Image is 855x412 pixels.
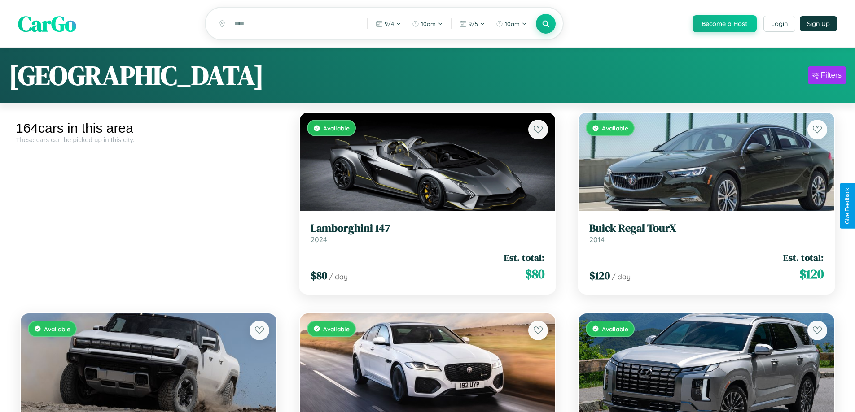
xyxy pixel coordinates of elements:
button: 9/4 [371,17,406,31]
a: Lamborghini 1472024 [311,222,545,244]
span: / day [612,272,631,281]
div: Give Feedback [844,188,851,224]
span: $ 120 [799,265,824,283]
span: Available [602,325,628,333]
span: Est. total: [783,251,824,264]
span: $ 80 [311,268,327,283]
span: Est. total: [504,251,544,264]
span: CarGo [18,9,76,39]
span: 10am [505,20,520,27]
span: 9 / 4 [385,20,394,27]
button: 9/5 [455,17,490,31]
span: / day [329,272,348,281]
button: 10am [491,17,531,31]
span: $ 80 [525,265,544,283]
span: 10am [421,20,436,27]
span: Available [44,325,70,333]
h3: Lamborghini 147 [311,222,545,235]
button: Become a Host [693,15,757,32]
button: Login [763,16,795,32]
button: 10am [408,17,447,31]
h1: [GEOGRAPHIC_DATA] [9,57,264,94]
span: 2024 [311,235,327,244]
span: Available [323,124,350,132]
div: Filters [821,71,842,80]
div: These cars can be picked up in this city. [16,136,281,143]
span: Available [602,124,628,132]
div: 164 cars in this area [16,121,281,136]
span: $ 120 [589,268,610,283]
a: Buick Regal TourX2014 [589,222,824,244]
button: Sign Up [800,16,837,31]
span: 9 / 5 [469,20,478,27]
button: Filters [808,66,846,84]
span: 2014 [589,235,605,244]
h3: Buick Regal TourX [589,222,824,235]
span: Available [323,325,350,333]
